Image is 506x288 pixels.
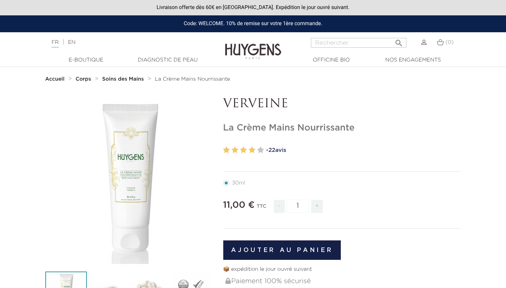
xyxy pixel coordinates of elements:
[223,123,461,133] h1: La Crème Mains Nourrissante
[445,40,454,45] span: (0)
[311,38,406,48] input: Rechercher
[376,56,451,64] a: Nos engagements
[223,265,461,273] p: 📦 expédition le jour ouvré suivant
[266,145,461,156] a: -22avis
[240,145,247,156] label: 3
[45,76,65,82] strong: Accueil
[287,199,309,213] input: Quantité
[231,145,238,156] label: 2
[223,97,461,111] p: VERVEINE
[269,147,275,153] span: 22
[257,145,264,156] label: 5
[311,200,323,213] span: +
[225,31,281,60] img: Huygens
[223,180,254,186] label: 30ml
[102,76,146,82] a: Soins des Mains
[155,76,230,82] a: La Crème Mains Nourrissante
[52,40,59,48] a: FR
[249,145,255,156] label: 4
[68,40,75,45] a: EN
[257,198,266,219] div: TTC
[223,240,341,260] button: Ajouter au panier
[49,56,124,64] a: E-Boutique
[294,56,369,64] a: Officine Bio
[76,76,91,82] strong: Corps
[48,38,205,47] div: |
[130,56,205,64] a: Diagnostic de peau
[45,76,66,82] a: Accueil
[392,36,406,46] button: 
[102,76,144,82] strong: Soins des Mains
[76,76,93,82] a: Corps
[394,36,403,45] i: 
[223,145,230,156] label: 1
[225,278,231,284] img: Paiement 100% sécurisé
[223,201,255,210] span: 11,00 €
[274,200,284,213] span: -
